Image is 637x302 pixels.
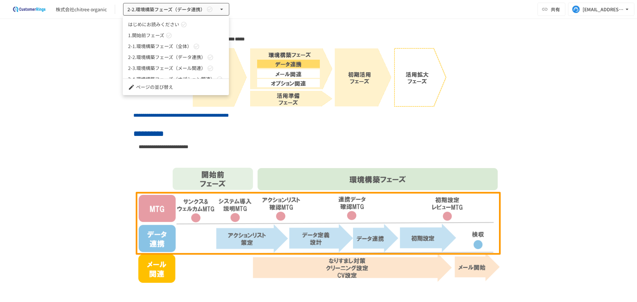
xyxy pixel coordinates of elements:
[128,54,206,61] span: 2-2.環境構築フェーズ（データ連携）
[128,32,164,39] span: 1.開始前フェーズ
[128,76,215,83] span: 2-4.環境構築フェーズ（オプション関連）
[123,82,229,92] li: ページの並び替え
[128,43,192,50] span: 2-1.環境構築フェーズ（全体）
[128,65,206,72] span: 2-3.環境構築フェーズ（メール関連）
[128,21,179,28] span: はじめにお読みください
